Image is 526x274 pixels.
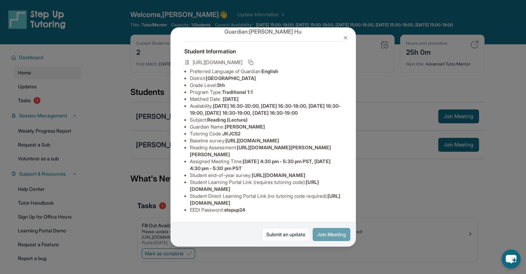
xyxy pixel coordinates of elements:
img: Close Icon [343,35,348,41]
span: [DATE] [223,96,239,102]
button: Copy link [247,58,255,67]
li: Assigned Meeting Time : [190,158,342,172]
span: [URL][DOMAIN_NAME] [193,59,242,66]
span: [GEOGRAPHIC_DATA] [206,75,256,81]
li: Reading Assessment : [190,144,342,158]
a: Submit an update [262,228,310,241]
li: Program Type: [190,89,342,96]
li: Preferred Language of Guardian: [190,68,342,75]
span: [DATE] 16:30-20:00, [DATE] 16:30-18:00, [DATE] 16:30-19:00, [DATE] 16:30-19:00, [DATE] 16:30-19:00 [190,103,341,116]
span: [PERSON_NAME] [225,124,265,130]
li: Student end-of-year survey : [190,172,342,179]
li: Baseline survey : [190,137,342,144]
li: Subject : [190,116,342,123]
span: JKJC52 [222,131,240,136]
span: Reading (Lectura) [207,117,248,123]
button: Join Meeting [313,228,350,241]
span: 5th [217,82,224,88]
li: Student Direct Learning Portal Link (no tutoring code required) : [190,193,342,206]
li: Matched Date: [190,96,342,103]
span: Traditional 1:1 [222,89,253,95]
li: Grade Level: [190,82,342,89]
li: Guardian Name : [190,123,342,130]
span: [URL][DOMAIN_NAME] [225,138,279,143]
li: Student Learning Portal Link (requires tutoring code) : [190,179,342,193]
span: [DATE] 4:30 pm - 5:30 pm PST, [DATE] 4:30 pm - 5:30 pm PST [190,158,331,171]
span: English [261,68,278,74]
li: EEDI Password : [190,206,342,213]
h4: Student Information [184,47,342,55]
span: [URL][DOMAIN_NAME][PERSON_NAME][PERSON_NAME] [190,144,331,157]
p: Guardian: [PERSON_NAME] Hu [184,27,342,36]
span: stepup24 [224,207,246,213]
li: Tutoring Code : [190,130,342,137]
span: [URL][DOMAIN_NAME] [251,172,305,178]
button: chat-button [501,249,520,268]
li: Availability: [190,103,342,116]
li: District: [190,75,342,82]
